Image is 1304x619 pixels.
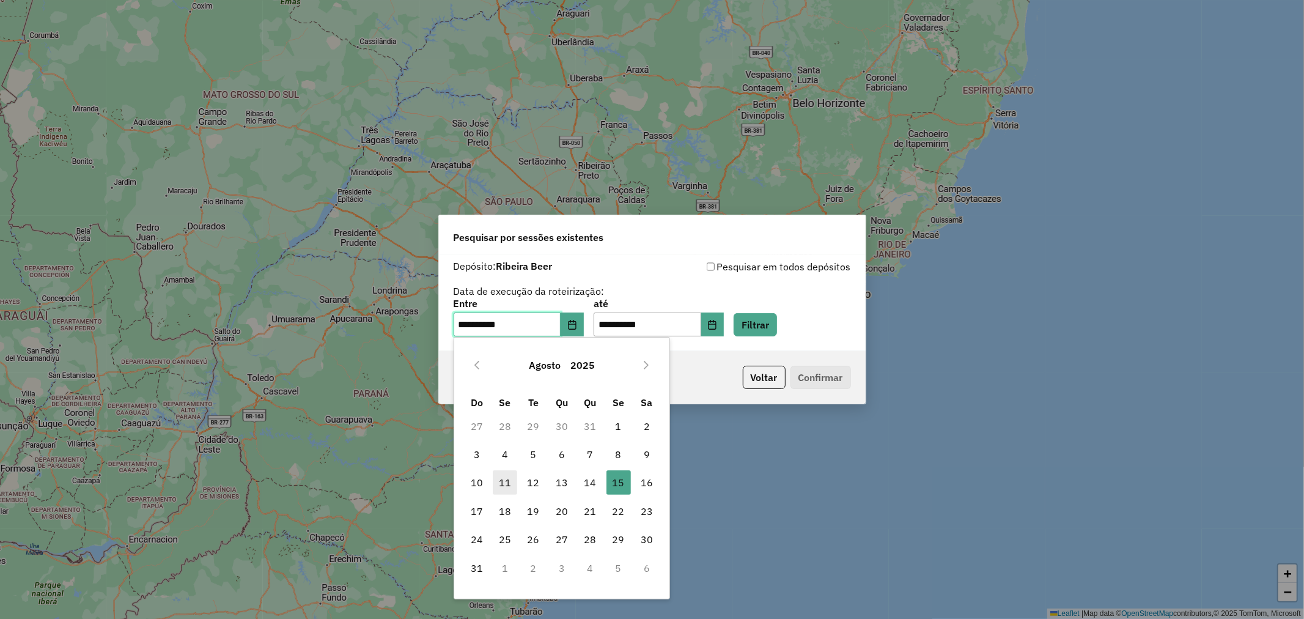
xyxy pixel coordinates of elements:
[548,440,576,469] td: 6
[521,470,545,495] span: 12
[491,497,519,525] td: 18
[606,499,631,524] span: 22
[454,284,605,298] label: Data de execução da roteirização:
[465,442,489,467] span: 3
[548,469,576,497] td: 13
[548,412,576,440] td: 30
[548,525,576,554] td: 27
[576,525,604,554] td: 28
[521,527,545,552] span: 26
[594,296,724,311] label: até
[462,440,490,469] td: 3
[454,230,604,245] span: Pesquisar por sessões existentes
[604,554,632,582] td: 5
[576,554,604,582] td: 4
[491,469,519,497] td: 11
[519,440,547,469] td: 5
[641,396,652,409] span: Sa
[604,440,632,469] td: 8
[743,366,786,389] button: Voltar
[636,355,656,375] button: Next Month
[519,412,547,440] td: 29
[521,499,545,524] span: 19
[462,497,490,525] td: 17
[550,527,574,552] span: 27
[519,497,547,525] td: 19
[462,554,490,582] td: 31
[576,412,604,440] td: 31
[499,396,511,409] span: Se
[633,469,661,497] td: 16
[471,396,483,409] span: Do
[524,350,565,380] button: Choose Month
[493,499,517,524] span: 18
[613,396,624,409] span: Se
[635,470,659,495] span: 16
[493,470,517,495] span: 11
[576,469,604,497] td: 14
[578,527,602,552] span: 28
[548,497,576,525] td: 20
[604,469,632,497] td: 15
[548,554,576,582] td: 3
[454,296,584,311] label: Entre
[606,442,631,467] span: 8
[606,414,631,439] span: 1
[606,527,631,552] span: 29
[550,442,574,467] span: 6
[465,556,489,580] span: 31
[565,350,600,380] button: Choose Year
[454,337,670,599] div: Choose Date
[578,442,602,467] span: 7
[491,525,519,554] td: 25
[491,440,519,469] td: 4
[633,440,661,469] td: 9
[635,442,659,467] span: 9
[576,497,604,525] td: 21
[635,414,659,439] span: 2
[633,525,661,554] td: 30
[556,396,568,409] span: Qu
[604,525,632,554] td: 29
[496,260,553,272] strong: Ribeira Beer
[578,499,602,524] span: 21
[604,497,632,525] td: 22
[734,313,777,336] button: Filtrar
[633,497,661,525] td: 23
[550,499,574,524] span: 20
[521,442,545,467] span: 5
[606,470,631,495] span: 15
[465,499,489,524] span: 17
[454,259,553,273] label: Depósito:
[652,259,851,274] div: Pesquisar em todos depósitos
[578,470,602,495] span: 14
[633,554,661,582] td: 6
[465,470,489,495] span: 10
[519,469,547,497] td: 12
[550,470,574,495] span: 13
[491,554,519,582] td: 1
[576,440,604,469] td: 7
[462,469,490,497] td: 10
[528,396,539,409] span: Te
[519,554,547,582] td: 2
[493,527,517,552] span: 25
[635,527,659,552] span: 30
[633,412,661,440] td: 2
[584,396,596,409] span: Qu
[561,313,584,337] button: Choose Date
[462,412,490,440] td: 27
[462,525,490,554] td: 24
[493,442,517,467] span: 4
[635,499,659,524] span: 23
[604,412,632,440] td: 1
[519,525,547,554] td: 26
[491,412,519,440] td: 28
[467,355,487,375] button: Previous Month
[465,527,489,552] span: 24
[701,313,724,337] button: Choose Date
